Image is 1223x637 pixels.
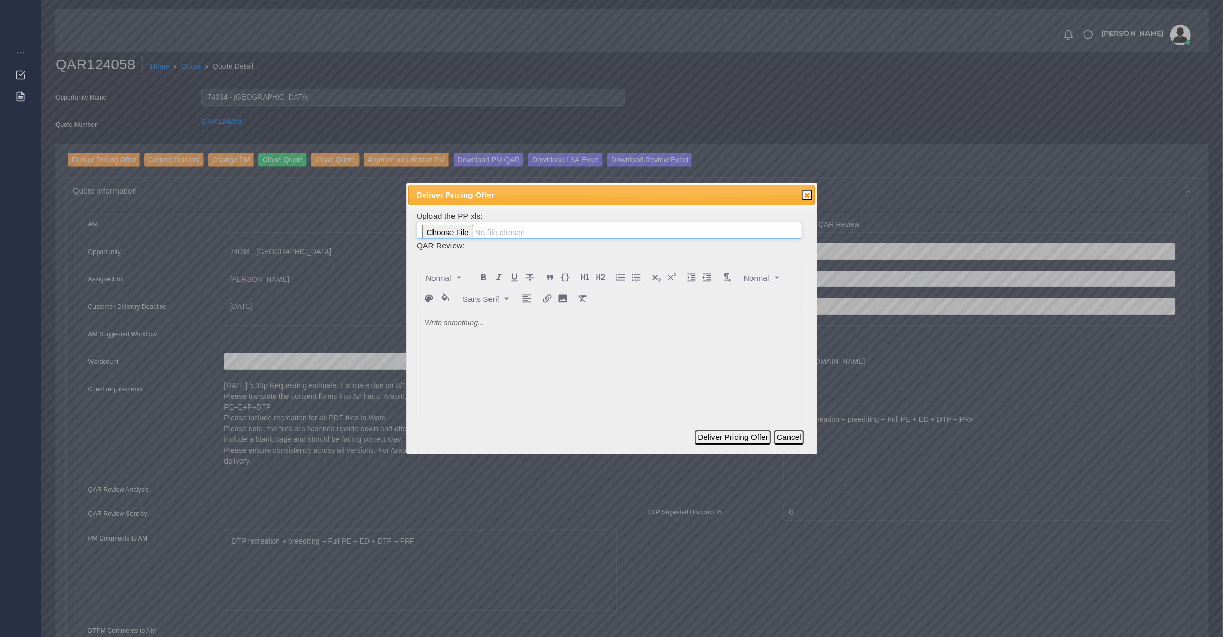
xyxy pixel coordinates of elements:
button: Close [802,190,812,200]
button: Cancel [774,430,804,445]
td: QAR Review: [416,239,803,252]
span: Deliver Pricing Offer [417,189,767,201]
button: Deliver Pricing Offer [695,430,770,445]
td: Upload the PP xls: [416,209,803,240]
